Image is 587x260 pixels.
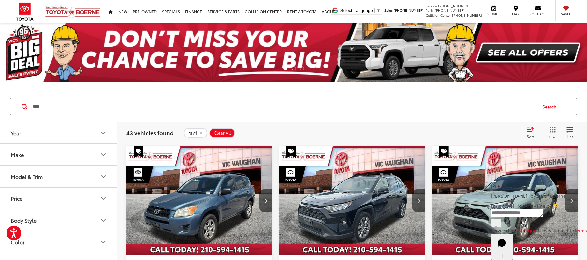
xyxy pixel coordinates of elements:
[0,231,118,253] button: ColorColor
[491,193,587,199] p: [PERSON_NAME] Toyota of Boerne
[394,8,424,13] span: [PHONE_NUMBER]
[99,216,107,224] div: Body Style
[134,146,143,158] span: Special
[376,8,381,13] span: ▼
[527,134,534,139] span: Sort
[452,13,482,18] span: [PHONE_NUMBER]
[491,234,513,260] button: Toggle Chat Window
[286,146,296,158] span: Special
[279,146,426,255] div: 2020 Toyota RAV4 XLE Premium 0
[486,12,501,16] span: Service
[562,126,578,139] button: List View
[491,183,587,189] p: [PERSON_NAME]
[259,189,272,212] button: Next image
[11,130,21,136] div: Year
[126,146,273,255] div: 2012 Toyota RAV4 Sport 0
[279,146,426,255] a: 2020 Toyota RAV4 XLE Premium2020 Toyota RAV4 XLE Premium2020 Toyota RAV4 XLE Premium2020 Toyota R...
[0,209,118,231] button: Body StyleBody Style
[508,12,523,16] span: Map
[530,12,546,16] span: Contact
[279,146,426,256] img: 2020 Toyota RAV4 XLE Premium
[384,8,393,13] span: Sales
[0,144,118,165] button: MakeMake
[214,130,231,136] span: Clear All
[99,195,107,202] div: Price
[536,98,566,115] button: Search
[541,126,562,139] button: Grid View
[432,146,579,255] div: 2019 Toyota RAV4 XLE Premium 0
[574,227,587,234] a: Terms
[491,181,496,182] button: Close
[99,129,107,137] div: Year
[491,176,587,234] div: Close[PERSON_NAME][PERSON_NAME] Toyota of BoerneI'm online! How may I help? 😀Type your messageCha...
[439,146,449,158] span: Special
[491,227,516,234] span: Serviced by
[11,173,43,180] div: Model & Trim
[435,8,465,13] span: [PHONE_NUMBER]
[559,12,573,16] span: Saved
[496,219,501,227] button: Send Message
[0,166,118,187] button: Model & TrimModel & Trim
[188,130,197,136] span: rav4
[0,122,118,143] button: YearYear
[11,152,24,158] div: Make
[549,134,557,139] span: Grid
[126,146,273,256] img: 2012 Toyota RAV4 Sport
[11,195,22,201] div: Price
[432,146,579,255] a: 2019 Toyota RAV4 XLE Premium2019 Toyota RAV4 XLE Premium2019 Toyota RAV4 XLE Premium2019 Toyota R...
[426,13,451,18] span: Collision Center
[209,128,235,138] button: Clear All
[32,99,536,114] input: Search by Make, Model, or Keyword
[99,173,107,181] div: Model & Trim
[491,202,559,209] span: I'm online! How may I help? 😀
[566,134,573,139] span: List
[340,8,381,13] a: Select Language​
[126,146,273,255] a: 2012 Toyota RAV4 Sport2012 Toyota RAV4 Sport2012 Toyota RAV4 Sport2012 Toyota RAV4 Sport
[493,235,510,252] svg: Start Chat
[11,239,25,245] div: Color
[0,188,118,209] button: PricePrice
[374,8,375,13] span: ​
[516,227,538,234] a: Gubagoo.
[99,238,107,246] div: Color
[438,3,468,8] span: [PHONE_NUMBER]
[426,8,434,13] span: Parts
[491,209,543,217] textarea: Type your message
[126,129,174,137] span: 43 vehicles found
[11,217,37,223] div: Body Style
[523,126,541,139] button: Select sort value
[412,189,425,212] button: Next image
[340,8,373,13] span: Select Language
[45,5,100,18] img: Vic Vaughan Toyota of Boerne
[426,3,437,8] span: Service
[99,151,107,159] div: Make
[538,227,574,234] span: Use is subject to
[184,128,207,138] button: remove rav4
[491,219,496,227] button: Chat with SMS
[501,253,503,259] span: 1
[432,146,579,256] img: 2019 Toyota RAV4 XLE Premium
